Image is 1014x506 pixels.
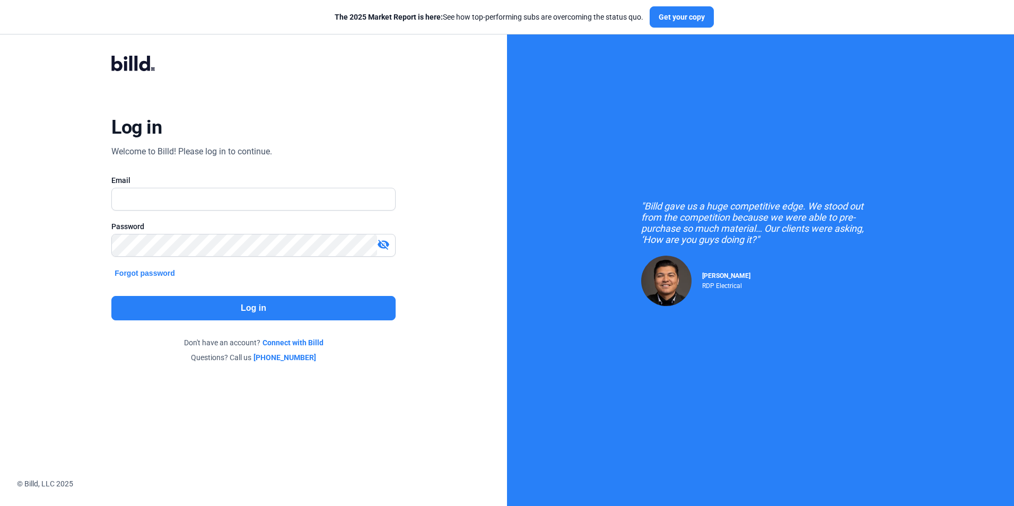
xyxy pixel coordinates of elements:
button: Forgot password [111,267,178,279]
button: Log in [111,296,395,320]
span: [PERSON_NAME] [702,272,750,280]
div: See how top-performing subs are overcoming the status quo. [335,12,643,22]
div: Log in [111,116,162,139]
mat-icon: visibility_off [377,238,390,251]
div: Welcome to Billd! Please log in to continue. [111,145,272,158]
button: Get your copy [650,6,714,28]
div: Questions? Call us [111,352,395,363]
a: [PHONE_NUMBER] [253,352,316,363]
span: The 2025 Market Report is here: [335,13,443,21]
div: Don't have an account? [111,337,395,348]
a: Connect with Billd [263,337,324,348]
div: Email [111,175,395,186]
div: Password [111,221,395,232]
img: Raul Pacheco [641,256,692,306]
div: "Billd gave us a huge competitive edge. We stood out from the competition because we were able to... [641,200,880,245]
div: RDP Electrical [702,280,750,290]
